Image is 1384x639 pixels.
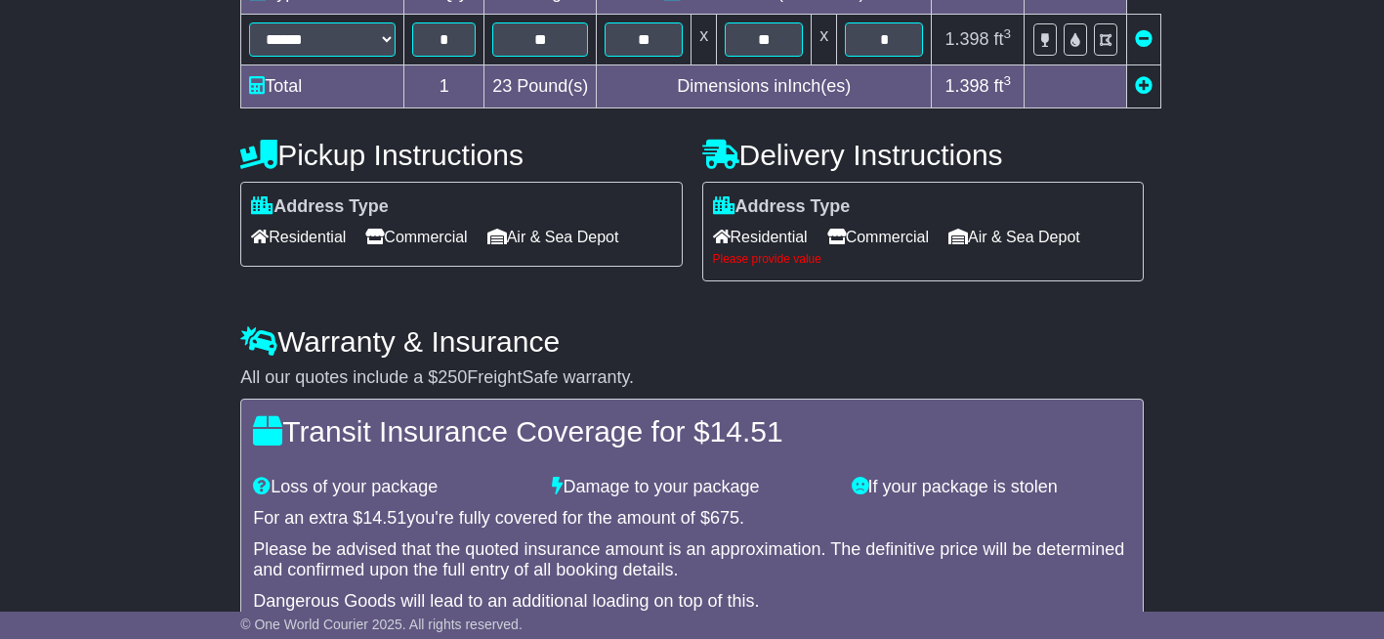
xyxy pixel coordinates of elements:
span: ft [994,29,1012,49]
td: Pound(s) [484,64,597,107]
span: ft [994,76,1012,96]
h4: Pickup Instructions [240,139,682,171]
span: © One World Courier 2025. All rights reserved. [240,617,523,632]
div: Damage to your package [542,477,841,498]
a: Remove this item [1135,29,1153,49]
h4: Delivery Instructions [702,139,1144,171]
div: If your package is stolen [842,477,1141,498]
td: Total [241,64,404,107]
div: Please provide value [713,252,1133,266]
span: 14.51 [710,415,783,447]
div: Dangerous Goods will lead to an additional loading on top of this. [253,591,1131,613]
td: x [692,14,717,64]
td: 1 [404,64,484,107]
span: Commercial [827,222,929,252]
span: Air & Sea Depot [487,222,619,252]
sup: 3 [1004,73,1012,88]
sup: 3 [1004,26,1012,41]
span: 1.398 [944,76,988,96]
span: Residential [251,222,346,252]
a: Add new item [1135,76,1153,96]
div: For an extra $ you're fully covered for the amount of $ . [253,508,1131,530]
span: 675 [710,508,739,528]
label: Address Type [713,196,851,218]
span: 23 [492,76,512,96]
span: 14.51 [362,508,406,528]
div: All our quotes include a $ FreightSafe warranty. [240,367,1144,389]
div: Loss of your package [243,477,542,498]
td: Dimensions in Inch(es) [597,64,932,107]
span: 1.398 [944,29,988,49]
td: x [812,14,837,64]
span: Residential [713,222,808,252]
label: Address Type [251,196,389,218]
span: Air & Sea Depot [948,222,1080,252]
div: Please be advised that the quoted insurance amount is an approximation. The definitive price will... [253,539,1131,581]
h4: Transit Insurance Coverage for $ [253,415,1131,447]
span: 250 [438,367,467,387]
span: Commercial [365,222,467,252]
h4: Warranty & Insurance [240,325,1144,358]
